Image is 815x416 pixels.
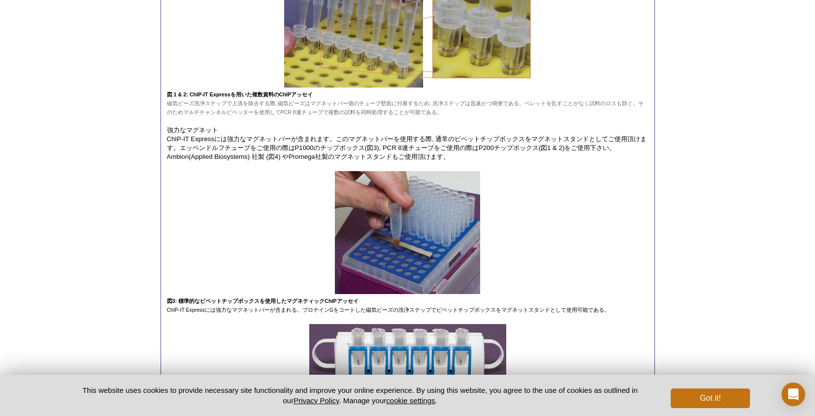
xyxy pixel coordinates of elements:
[167,135,649,161] p: ChIP-IT Expressには強力なマグネットバーが含まれます。このマグネットバーを使用する際, 通常のピペットチップボックスをマグネットスタンドとしてご使用頂けます。エッペンドルフチューブ...
[167,126,649,135] h4: 強力なマグネット
[167,90,649,99] h5: 図 1 & 2: ChIP-IT Expressを用いた複数資料のChIPアッセイ
[167,307,610,313] span: ChIP-IT Expressには強力なマグネットバーが含まれる。プロテインGをコートした磁気ビーズの洗浄ステップでピペットチップボックスをマグネットスタンドとして使用可能である。
[167,100,644,115] span: 磁気ビーズ洗浄ステップで上清を除去する際, 磁気ビーズはマグネットバー側のチューブ壁面に付着するため, 洗浄ステップは迅速かつ簡便である。ペレットを乱すことがなく試料のロスも防ぐ。そのためマルチ...
[386,396,435,405] button: cookie settings
[293,396,339,405] a: Privacy Policy
[167,297,649,305] h5: 図3: 標準的なピペットチップボックスを使用したマグネティックChIPアッセイ
[335,171,480,294] img: ChIP tube
[309,324,506,384] img: Tubes in rack
[782,383,805,406] div: Open Intercom Messenger
[65,385,655,406] p: This website uses cookies to provide necessary site functionality and improve your online experie...
[671,388,750,408] button: Got it!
